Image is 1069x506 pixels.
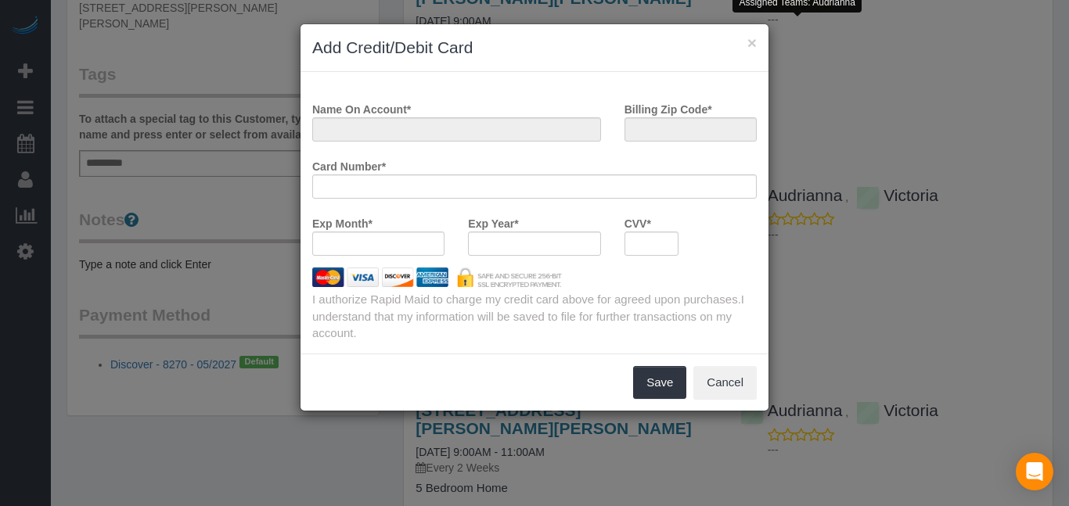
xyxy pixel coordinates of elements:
[747,34,757,51] button: ×
[301,267,574,287] img: credit cards
[312,210,373,231] label: Exp Month
[312,96,411,117] label: Name On Account
[624,210,651,231] label: CVV
[693,366,757,399] button: Cancel
[301,291,768,341] div: I authorize Rapid Maid to charge my credit card above for agreed upon purchases.
[468,210,518,231] label: Exp Year
[624,96,712,117] label: Billing Zip Code
[312,36,757,59] h3: Add Credit/Debit Card
[312,292,744,339] span: I understand that my information will be saved to file for further transactions on my account.
[633,366,686,399] button: Save
[1016,453,1053,490] div: Open Intercom Messenger
[312,153,386,174] label: Card Number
